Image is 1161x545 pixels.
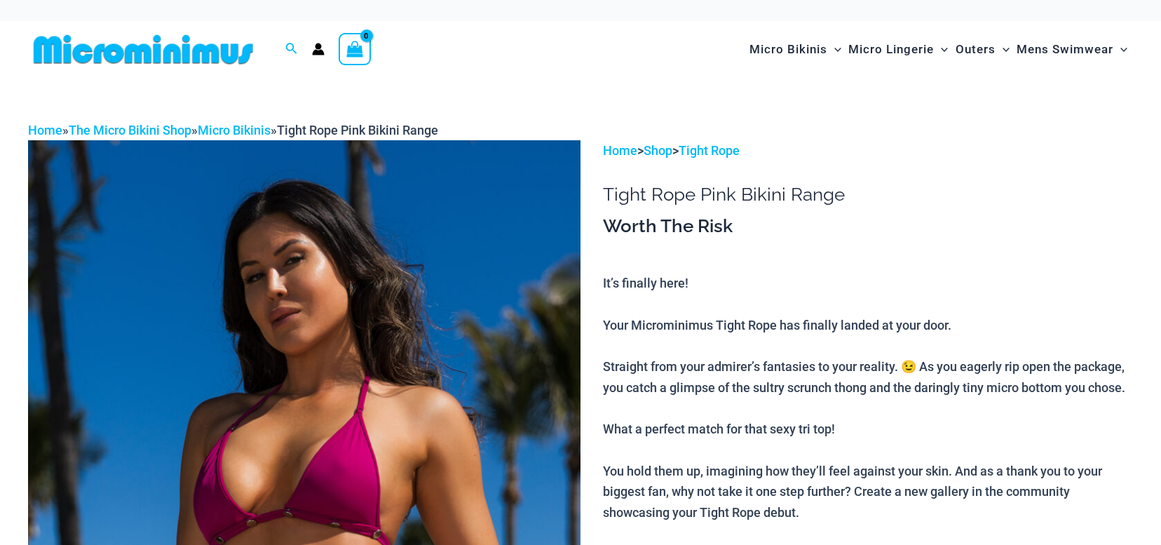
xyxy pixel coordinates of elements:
span: Menu Toggle [827,32,841,67]
a: Account icon link [312,43,325,55]
span: Mens Swimwear [1017,32,1113,67]
a: View Shopping Cart, empty [339,33,371,65]
h1: Tight Rope Pink Bikini Range [603,184,1133,206]
span: Outers [956,32,996,67]
span: Menu Toggle [934,32,948,67]
a: Home [28,123,62,137]
span: Menu Toggle [1113,32,1127,67]
a: Shop [644,143,672,158]
span: Micro Lingerie [848,32,934,67]
a: OutersMenu ToggleMenu Toggle [952,28,1013,71]
a: Micro LingerieMenu ToggleMenu Toggle [845,28,951,71]
nav: Site Navigation [744,26,1133,73]
a: Tight Rope [679,143,740,158]
a: Micro Bikinis [198,123,271,137]
span: Menu Toggle [996,32,1010,67]
span: Tight Rope Pink Bikini Range [277,123,438,137]
span: Micro Bikinis [749,32,827,67]
h3: Worth The Risk [603,215,1133,238]
a: The Micro Bikini Shop [69,123,191,137]
span: » » » [28,123,438,137]
a: Micro BikinisMenu ToggleMenu Toggle [746,28,845,71]
img: MM SHOP LOGO FLAT [28,34,259,65]
a: Mens SwimwearMenu ToggleMenu Toggle [1013,28,1131,71]
p: > > [603,140,1133,161]
a: Home [603,143,637,158]
a: Search icon link [285,41,298,58]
